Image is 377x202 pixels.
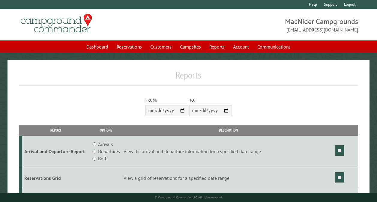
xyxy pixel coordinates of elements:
td: Arrival and Departure Report [22,136,90,167]
td: Reservations Grid [22,167,90,189]
label: Arrivals [98,141,113,148]
label: From: [145,97,188,103]
small: © Campground Commander LLC. All rights reserved. [155,195,223,199]
th: Description [123,125,334,135]
label: Both [98,155,107,162]
label: To: [189,97,232,103]
a: Customers [147,41,175,52]
a: Reservations [113,41,145,52]
td: View the arrival and departure information for a specified date range [123,136,334,167]
img: Campground Commander [19,12,94,35]
label: Departures [98,148,120,155]
td: View a grid of reservations for a specified date range [123,167,334,189]
a: Account [229,41,253,52]
a: Dashboard [83,41,112,52]
span: MacNider Campgrounds [EMAIL_ADDRESS][DOMAIN_NAME] [189,16,358,33]
h1: Reports [19,69,358,86]
a: Campsites [176,41,205,52]
a: Communications [254,41,294,52]
a: Reports [206,41,228,52]
th: Options [90,125,123,135]
th: Report [22,125,90,135]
